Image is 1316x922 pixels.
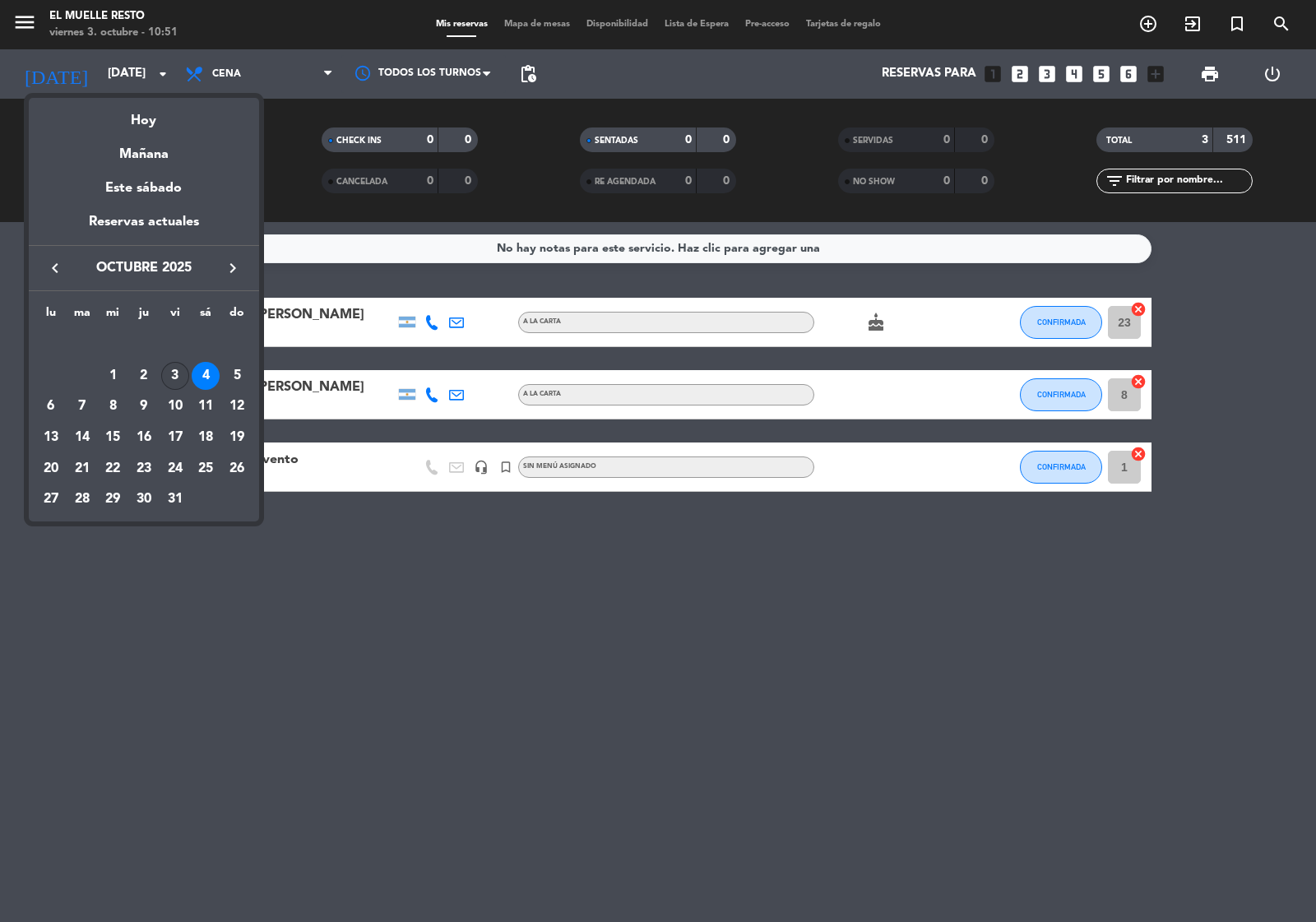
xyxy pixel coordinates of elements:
td: 8 de octubre de 2025 [97,392,128,423]
td: 1 de octubre de 2025 [97,360,128,392]
div: 21 [68,455,96,483]
td: 7 de octubre de 2025 [67,392,98,423]
th: martes [67,303,98,329]
div: 29 [99,485,127,513]
div: 24 [161,455,189,483]
th: viernes [160,303,191,329]
div: 28 [68,485,96,513]
div: Hoy [29,98,259,132]
div: 1 [99,362,127,390]
div: 25 [192,455,220,483]
td: OCT. [35,329,253,360]
td: 6 de octubre de 2025 [35,392,67,423]
div: 8 [99,392,127,420]
td: 22 de octubre de 2025 [97,453,128,484]
div: 19 [223,424,251,452]
td: 17 de octubre de 2025 [160,422,191,453]
td: 15 de octubre de 2025 [97,422,128,453]
td: 12 de octubre de 2025 [221,392,253,423]
div: 17 [161,424,189,452]
td: 20 de octubre de 2025 [35,453,67,484]
div: 5 [223,362,251,390]
td: 23 de octubre de 2025 [128,453,160,484]
div: 15 [99,424,127,452]
div: Reservas actuales [29,211,259,245]
td: 18 de octubre de 2025 [191,422,222,453]
button: keyboard_arrow_right [218,257,248,279]
th: miércoles [97,303,128,329]
td: 4 de octubre de 2025 [191,360,222,392]
span: octubre 2025 [70,257,218,279]
div: 4 [192,362,220,390]
td: 29 de octubre de 2025 [97,484,128,516]
td: 27 de octubre de 2025 [35,484,67,516]
div: 31 [161,485,189,513]
td: 26 de octubre de 2025 [221,453,253,484]
th: sábado [191,303,222,329]
td: 30 de octubre de 2025 [128,484,160,516]
td: 24 de octubre de 2025 [160,453,191,484]
div: 11 [192,392,220,420]
td: 5 de octubre de 2025 [221,360,253,392]
div: 23 [130,455,158,483]
td: 19 de octubre de 2025 [221,422,253,453]
div: 13 [37,424,65,452]
div: 3 [161,362,189,390]
td: 2 de octubre de 2025 [128,360,160,392]
div: 18 [192,424,220,452]
td: 3 de octubre de 2025 [160,360,191,392]
td: 10 de octubre de 2025 [160,392,191,423]
div: 12 [223,392,251,420]
th: domingo [221,303,253,329]
i: keyboard_arrow_left [45,258,65,278]
div: 9 [130,392,158,420]
button: keyboard_arrow_left [40,257,70,279]
div: 16 [130,424,158,452]
div: 10 [161,392,189,420]
div: Mañana [29,132,259,165]
div: 14 [68,424,96,452]
td: 11 de octubre de 2025 [191,392,222,423]
td: 21 de octubre de 2025 [67,453,98,484]
div: 7 [68,392,96,420]
div: 20 [37,455,65,483]
div: 22 [99,455,127,483]
i: keyboard_arrow_right [223,258,243,278]
th: jueves [128,303,160,329]
td: 16 de octubre de 2025 [128,422,160,453]
td: 9 de octubre de 2025 [128,392,160,423]
td: 28 de octubre de 2025 [67,484,98,516]
td: 25 de octubre de 2025 [191,453,222,484]
div: 2 [130,362,158,390]
th: lunes [35,303,67,329]
td: 13 de octubre de 2025 [35,422,67,453]
td: 14 de octubre de 2025 [67,422,98,453]
div: 30 [130,485,158,513]
div: 27 [37,485,65,513]
div: 26 [223,455,251,483]
div: 6 [37,392,65,420]
div: Este sábado [29,165,259,211]
td: 31 de octubre de 2025 [160,484,191,516]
